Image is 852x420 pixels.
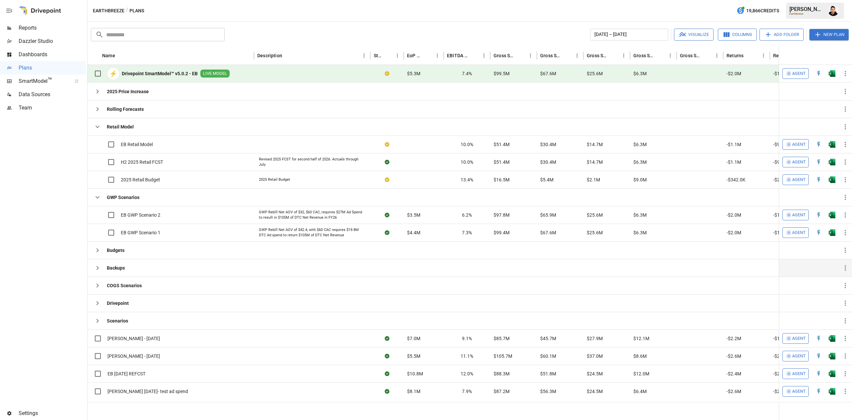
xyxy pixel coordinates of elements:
div: GWP Rebill Net AOV of $42.4, with $60 CAC requires $19.8M DTC Ad spend to return $105M of DTC Net... [259,227,365,238]
img: quick-edit-flash.b8aec18c.svg [815,388,822,395]
span: 7.3% [462,229,472,236]
button: Agent [782,386,809,397]
div: Sync complete [385,335,389,342]
img: excel-icon.76473adf.svg [829,70,835,77]
b: Retail Model [107,123,134,130]
span: -$342.0K [727,176,745,183]
span: $12.0M [633,370,649,377]
span: $87.2M [494,388,510,395]
button: Columns [718,29,757,41]
span: $25.6M [587,212,603,218]
div: Open in Excel [829,388,835,395]
button: EBITDA Margin column menu [479,51,489,60]
span: 10.0% [461,159,473,165]
span: $85.7M [494,335,510,342]
div: Open in Excel [829,335,835,342]
span: 13.4% [461,176,473,183]
img: quick-edit-flash.b8aec18c.svg [815,159,822,165]
button: Earthbreeze [93,7,124,15]
span: $6.3M [633,70,647,77]
span: LIVE MODEL [200,71,230,77]
span: $6.3M [633,159,647,165]
span: -$990.8K [773,159,792,165]
span: Team [19,104,86,112]
b: 2025 Price Increase [107,88,149,95]
img: quick-edit-flash.b8aec18c.svg [815,353,822,359]
b: Drivepoint SmartModel™ v5.0.2 - EB [122,70,198,77]
div: 2025 Retail Budget [259,177,290,182]
span: 19,866 Credits [746,7,779,15]
span: $25.6M [587,229,603,236]
img: quick-edit-flash.b8aec18c.svg [815,335,822,342]
div: Open in Quick Edit [815,370,822,377]
button: [DATE] – [DATE] [590,29,668,41]
div: Open in Quick Edit [815,229,822,236]
div: Open in Excel [829,212,835,218]
button: Gross Sales column menu [526,51,535,60]
span: $10.8M [407,370,423,377]
div: Francisco Sanchez [828,5,839,16]
button: Sort [563,51,572,60]
span: $99.5M [494,70,510,77]
span: -$2.0M [727,212,741,218]
span: $2.1M [587,176,600,183]
span: Dashboards [19,51,86,59]
span: $60.1M [540,353,556,359]
span: EB GWP Scenario 2 [121,212,160,218]
div: EoP Cash [407,53,423,58]
button: Gross Sales: Retail column menu [712,51,722,60]
div: Earthbreeze [789,12,824,15]
img: excel-icon.76473adf.svg [829,335,835,342]
div: GWP Rebill Net AOV of $32, $60 CAC, requires $27M Ad Spend to result in $105M of DTC Net Revenue ... [259,210,365,220]
div: Revised 2025 FCST for second half of 2026. Actuals through July [259,157,365,167]
div: Open in Excel [829,370,835,377]
button: Francisco Sanchez [824,1,843,20]
span: -$2.6M [727,388,741,395]
div: Open in Quick Edit [815,353,822,359]
span: Agent [792,176,806,184]
div: Sync complete [385,388,389,395]
div: Name [102,53,115,58]
div: [PERSON_NAME] [789,6,824,12]
div: Open in Quick Edit [815,212,822,218]
div: Returns: DTC Online [773,53,795,58]
div: Sync complete [385,353,389,359]
span: $51.4M [494,141,510,148]
img: excel-icon.76473adf.svg [829,141,835,148]
span: -$2.6M [727,353,741,359]
span: $16.5M [494,176,510,183]
span: $3.5M [407,212,420,218]
button: Sort [517,51,526,60]
div: Open in Quick Edit [815,141,822,148]
button: Agent [782,174,809,185]
img: quick-edit-flash.b8aec18c.svg [815,176,822,183]
button: Sort [423,51,433,60]
span: -$234.9K [773,176,792,183]
div: Description [257,53,282,58]
img: excel-icon.76473adf.svg [829,353,835,359]
button: Gross Sales: Wholesale column menu [666,51,675,60]
button: Sort [744,51,753,60]
span: [PERSON_NAME] - [DATE] [107,335,160,342]
span: $51.4M [494,159,510,165]
div: Your plan has changes in Excel that are not reflected in the Drivepoint Data Warehouse, select "S... [385,70,389,77]
div: Returns [727,53,744,58]
span: $8.6M [633,353,647,359]
span: -$2.0M [727,229,741,236]
span: $97.8M [494,212,510,218]
button: Gross Sales: Marketplace column menu [619,51,628,60]
img: excel-icon.76473adf.svg [829,159,835,165]
button: Agent [782,333,809,344]
b: GWP Scenarios [107,194,139,201]
div: Open in Excel [829,159,835,165]
button: Sort [656,51,666,60]
div: Gross Sales: DTC Online [540,53,562,58]
span: Settings [19,409,86,417]
span: 7.9% [462,388,472,395]
div: Open in Quick Edit [815,70,822,77]
div: Your plan has changes in Excel that are not reflected in the Drivepoint Data Warehouse, select "S... [385,141,389,148]
div: Open in Quick Edit [815,388,822,395]
button: Status column menu [393,51,402,60]
b: Drivepoint [107,300,129,307]
span: $30.4M [540,159,556,165]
